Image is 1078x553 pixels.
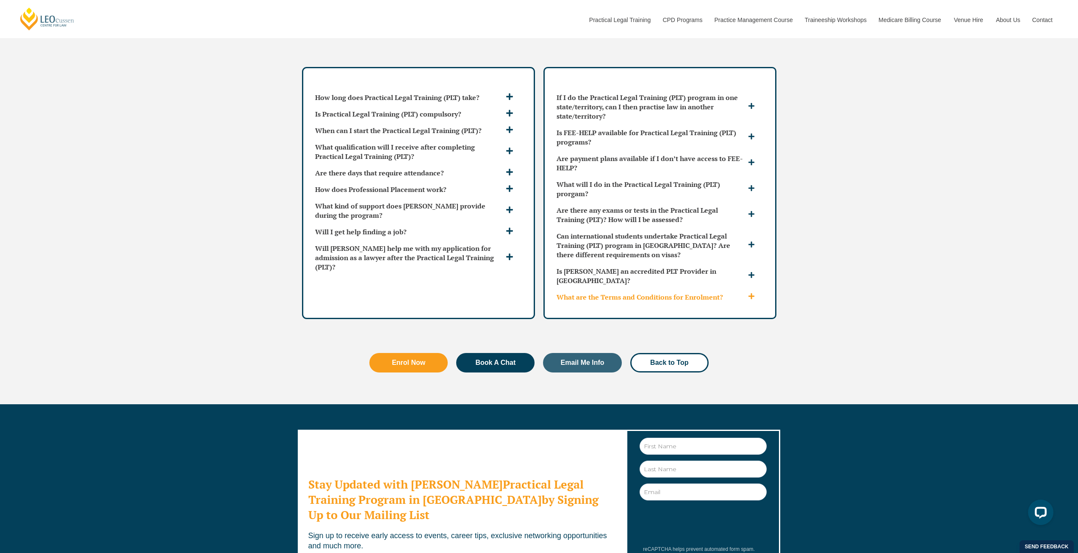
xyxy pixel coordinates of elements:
h3: Is FEE-HELP available for Practical Legal Training (PLT) programs? [557,128,746,147]
h3: Will [PERSON_NAME] help me with my application for admission as a lawyer after the Practical Lega... [315,244,504,272]
h3: What qualification will I receive after completing Practical Legal Training (PLT)? [315,142,504,161]
p: Sign up to receive early access to events, career tips, exclusive networking opportunities and mu... [308,531,615,551]
h3: If I do the Practical Legal Training (PLT) program in one state/territory, can I then practise la... [557,93,746,121]
h3: Are payment plans available if I don’t have access to FEE-HELP? [557,154,746,172]
a: [PERSON_NAME] Centre for Law [19,7,75,31]
span: Enrol Now [392,359,425,366]
input: Email [640,484,767,500]
iframe: reCAPTCHA [640,506,769,539]
h3: Is [PERSON_NAME] an accredited PLT Provider in [GEOGRAPHIC_DATA]? [557,267,746,285]
span: Book A Chat [475,359,515,366]
div: reCAPTCHA helps prevent automated form spam. [640,546,765,553]
h3: What are the Terms and Conditions for Enrolment? [557,292,746,302]
h3: Can international students undertake Practical Legal Training (PLT) program in [GEOGRAPHIC_DATA]?... [557,231,746,259]
span: Back to Top [650,359,688,366]
h3: What kind of support does [PERSON_NAME] provide during the program? [315,201,504,220]
a: About Us [989,2,1026,38]
input: Last Name [640,461,767,478]
span: Email Me Info [561,359,604,366]
h3: How does Professional Placement work? [315,185,504,194]
h3: Are there any exams or tests in the Practical Legal Training (PLT)? How will I be assessed? [557,206,746,224]
iframe: LiveChat chat widget [1021,496,1057,532]
a: CPD Programs [656,2,708,38]
h3: Are there days that require attendance? [315,168,504,178]
h3: Is Practical Legal Training (PLT) compulsory? [315,109,504,119]
a: Practical Legal Training [583,2,657,38]
input: First Name [640,438,767,455]
h3: What will I do in the Practical Legal Training (PLT) prorgam? [557,180,746,198]
a: Enrol Now [369,353,448,372]
a: Venue Hire [948,2,989,38]
a: Back to Top [630,353,709,372]
h3: Will I get help finding a job? [315,227,504,236]
a: Contact [1026,2,1059,38]
a: Email Me Info [543,353,621,372]
a: Traineeship Workshops [798,2,872,38]
h3: How long does Practical Legal Training (PLT) take? [315,93,504,102]
a: Practical Legal Training Program in [GEOGRAPHIC_DATA] [308,477,584,507]
a: Practice Management Course [708,2,798,38]
a: Book A Chat [456,353,535,372]
a: Medicare Billing Course [872,2,948,38]
h3: When can I start the Practical Legal Training (PLT)? [315,126,504,135]
h2: Stay Updated with [PERSON_NAME] by Signing Up to Our Mailing List [308,477,615,522]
